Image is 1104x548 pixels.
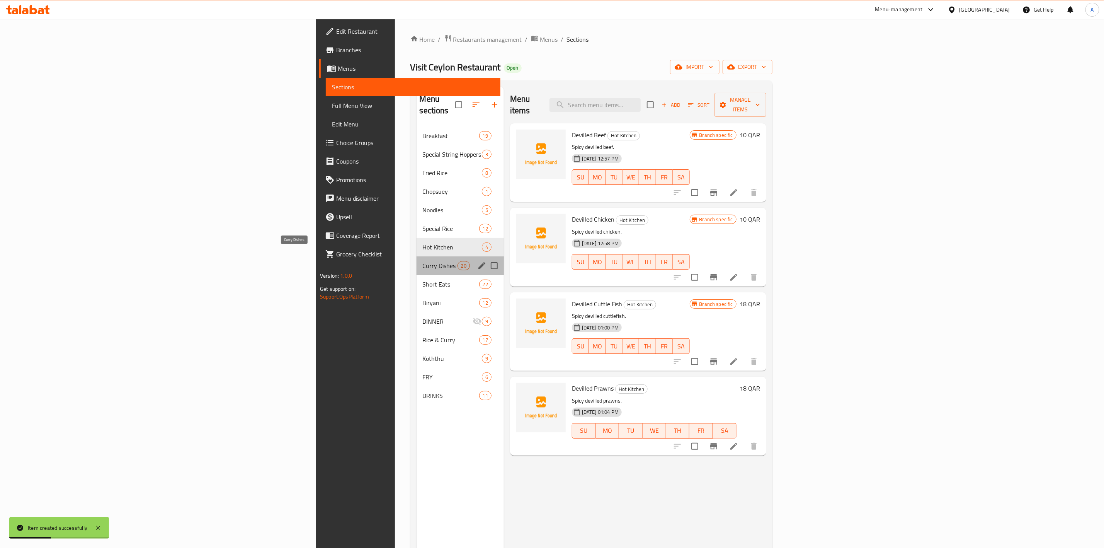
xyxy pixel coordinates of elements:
[608,131,640,140] span: Hot Kitchen
[482,168,492,178] div: items
[579,155,622,162] span: [DATE] 12:57 PM
[516,383,566,432] img: Devilled Prawns
[336,231,494,240] span: Coverage Report
[689,423,713,439] button: FR
[688,101,709,109] span: Sort
[326,96,500,115] a: Full Menu View
[319,22,500,41] a: Edit Restaurant
[319,226,500,245] a: Coverage Report
[417,331,504,349] div: Rice & Curry17
[660,101,681,109] span: Add
[417,349,504,368] div: Koththu9
[745,268,763,287] button: delete
[417,386,504,405] div: DRINKS11
[592,341,602,352] span: MO
[572,129,606,141] span: Devilled Beef
[476,260,488,271] button: edit
[504,63,522,73] div: Open
[572,423,596,439] button: SU
[482,372,492,382] div: items
[319,208,500,226] a: Upsell
[599,425,616,436] span: MO
[336,212,494,222] span: Upsell
[423,354,482,363] div: Koththu
[417,256,504,275] div: Curry Dishes20edit
[609,172,619,183] span: TU
[482,150,492,159] div: items
[516,299,566,348] img: Devilled Cuttle Fish
[326,78,500,96] a: Sections
[616,385,647,394] span: Hot Kitchen
[616,216,648,225] span: Hot Kitchen
[1091,5,1094,14] span: A
[615,384,648,394] div: Hot Kitchen
[624,300,656,309] span: Hot Kitchen
[721,95,760,114] span: Manage items
[642,341,653,352] span: TH
[713,423,737,439] button: SA
[572,142,690,152] p: Spicy devilled beef.
[740,299,760,309] h6: 18 QAR
[704,268,723,287] button: Branch-specific-item
[516,214,566,263] img: Devilled Chicken
[423,131,479,140] span: Breakfast
[687,438,703,454] span: Select to update
[423,224,479,233] span: Special Rice
[745,437,763,456] button: delete
[623,169,639,185] button: WE
[696,216,736,223] span: Branch specific
[423,242,482,252] span: Hot Kitchen
[704,183,723,202] button: Branch-specific-item
[320,292,369,302] a: Support.OpsPlatform
[623,338,639,354] button: WE
[589,254,606,270] button: MO
[589,169,606,185] button: MO
[482,242,492,252] div: items
[417,368,504,386] div: FRY6
[319,245,500,263] a: Grocery Checklist
[669,425,687,436] span: TH
[480,392,491,399] span: 11
[482,244,491,251] span: 4
[575,256,586,268] span: SU
[410,34,772,44] nav: breadcrumb
[423,298,479,307] span: Biryani
[745,183,763,202] button: delete
[686,99,711,111] button: Sort
[729,442,738,451] a: Edit menu item
[417,145,504,164] div: Special String Hoppers Koththu3
[479,280,492,289] div: items
[659,172,670,183] span: FR
[417,182,504,201] div: Chopsuey1
[423,168,482,178] span: Fried Rice
[485,96,504,114] button: Add section
[579,408,622,416] span: [DATE] 01:04 PM
[676,256,686,268] span: SA
[561,35,564,44] li: /
[417,126,504,145] div: Breakfast19
[480,225,491,232] span: 12
[417,123,504,408] nav: Menu sections
[423,280,479,289] span: Short Eats
[579,240,622,247] span: [DATE] 12:58 PM
[319,189,500,208] a: Menu disclaimer
[423,372,482,382] span: FRY
[606,338,623,354] button: TU
[423,391,479,400] div: DRINKS
[423,150,482,159] span: Special String Hoppers Koththu
[656,254,673,270] button: FR
[482,317,492,326] div: items
[642,172,653,183] span: TH
[482,188,491,195] span: 1
[959,5,1010,14] div: [GEOGRAPHIC_DATA]
[332,82,494,92] span: Sections
[673,338,689,354] button: SA
[740,383,760,394] h6: 18 QAR
[480,132,491,140] span: 19
[572,227,690,237] p: Spicy devilled chicken.
[458,262,469,270] span: 20
[687,269,703,285] span: Select to update
[646,425,663,436] span: WE
[606,169,623,185] button: TU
